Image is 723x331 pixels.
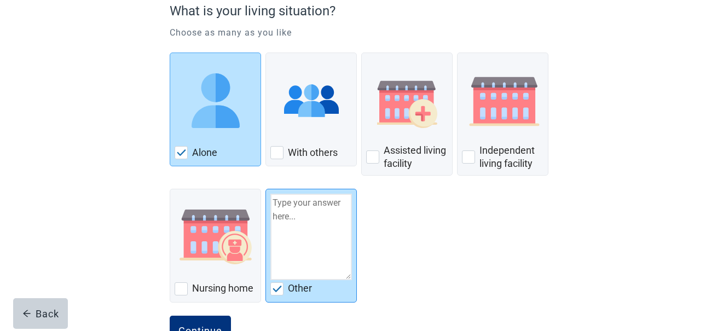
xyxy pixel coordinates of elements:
div: Alone, checkbox, checked [170,53,261,166]
div: Other, checkbox, checked [265,189,357,303]
div: Independent Living Facility, checkbox, not checked [457,53,548,176]
p: Choose as many as you like [170,26,553,39]
label: Other [288,282,312,295]
label: With others [288,146,338,159]
label: Nursing home [192,282,253,295]
div: Nursing Home, checkbox, not checked [170,189,261,303]
div: With Others, checkbox, not checked [265,53,357,166]
label: Independent living facility [479,144,543,171]
span: arrow-left [22,309,31,318]
textarea: Specify your other option [270,194,352,280]
label: Alone [192,146,217,159]
p: What is your living situation? [170,1,547,21]
div: Back [22,308,59,319]
button: arrow-leftBack [13,298,68,329]
label: Assisted living facility [384,144,448,171]
div: Assisted Living Facility, checkbox, not checked [361,53,453,176]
